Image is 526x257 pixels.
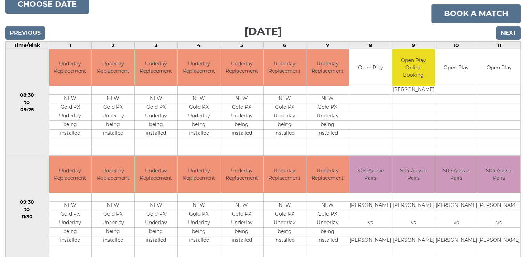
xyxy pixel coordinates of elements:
[135,95,177,103] td: NEW
[264,121,306,130] td: being
[392,236,435,245] td: [PERSON_NAME]
[220,201,263,210] td: NEW
[178,236,220,245] td: installed
[92,227,134,236] td: being
[478,49,521,86] td: Open Play
[264,49,306,86] td: Underlay Replacement
[135,227,177,236] td: being
[92,95,134,103] td: NEW
[306,219,349,227] td: Underlay
[49,49,91,86] td: Underlay Replacement
[178,210,220,219] td: Gold PX
[306,112,349,121] td: Underlay
[178,103,220,112] td: Gold PX
[135,201,177,210] td: NEW
[49,156,91,193] td: Underlay Replacement
[435,219,477,227] td: vs
[392,156,435,193] td: S04 Aussie Pairs
[92,49,134,86] td: Underlay Replacement
[5,26,45,40] input: Previous
[92,121,134,130] td: being
[92,156,134,193] td: Underlay Replacement
[178,130,220,138] td: installed
[392,201,435,210] td: [PERSON_NAME]
[92,112,134,121] td: Underlay
[92,219,134,227] td: Underlay
[435,49,477,86] td: Open Play
[220,156,263,193] td: Underlay Replacement
[306,103,349,112] td: Gold PX
[135,210,177,219] td: Gold PX
[496,26,521,40] input: Next
[349,49,391,86] td: Open Play
[92,103,134,112] td: Gold PX
[264,95,306,103] td: NEW
[220,103,263,112] td: Gold PX
[92,210,134,219] td: Gold PX
[264,236,306,245] td: installed
[306,130,349,138] td: installed
[178,227,220,236] td: being
[220,112,263,121] td: Underlay
[135,103,177,112] td: Gold PX
[6,41,49,49] td: Time/Rink
[49,121,91,130] td: being
[478,219,521,227] td: vs
[264,103,306,112] td: Gold PX
[478,236,521,245] td: [PERSON_NAME]
[306,95,349,103] td: NEW
[135,49,177,86] td: Underlay Replacement
[349,156,391,193] td: S04 Aussie Pairs
[431,4,521,23] a: Book a match
[178,95,220,103] td: NEW
[135,121,177,130] td: being
[135,219,177,227] td: Underlay
[435,201,477,210] td: [PERSON_NAME]
[349,201,391,210] td: [PERSON_NAME]
[435,41,478,49] td: 10
[178,219,220,227] td: Underlay
[306,156,349,193] td: Underlay Replacement
[264,210,306,219] td: Gold PX
[49,41,91,49] td: 1
[220,227,263,236] td: being
[264,112,306,121] td: Underlay
[135,156,177,193] td: Underlay Replacement
[220,130,263,138] td: installed
[49,112,91,121] td: Underlay
[264,156,306,193] td: Underlay Replacement
[264,227,306,236] td: being
[220,210,263,219] td: Gold PX
[306,121,349,130] td: being
[478,156,521,193] td: S04 Aussie Pairs
[392,49,435,86] td: Open Play Online Booking
[306,210,349,219] td: Gold PX
[91,41,134,49] td: 2
[6,49,49,156] td: 08:30 to 09:25
[92,236,134,245] td: installed
[306,227,349,236] td: being
[220,121,263,130] td: being
[49,219,91,227] td: Underlay
[306,201,349,210] td: NEW
[263,41,306,49] td: 6
[392,41,435,49] td: 9
[264,201,306,210] td: NEW
[92,201,134,210] td: NEW
[49,130,91,138] td: installed
[392,86,435,95] td: [PERSON_NAME]
[177,41,220,49] td: 4
[220,49,263,86] td: Underlay Replacement
[435,156,477,193] td: S04 Aussie Pairs
[264,130,306,138] td: installed
[49,95,91,103] td: NEW
[478,201,521,210] td: [PERSON_NAME]
[306,49,349,86] td: Underlay Replacement
[92,130,134,138] td: installed
[478,41,521,49] td: 11
[178,156,220,193] td: Underlay Replacement
[135,112,177,121] td: Underlay
[135,41,177,49] td: 3
[49,201,91,210] td: NEW
[220,41,263,49] td: 5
